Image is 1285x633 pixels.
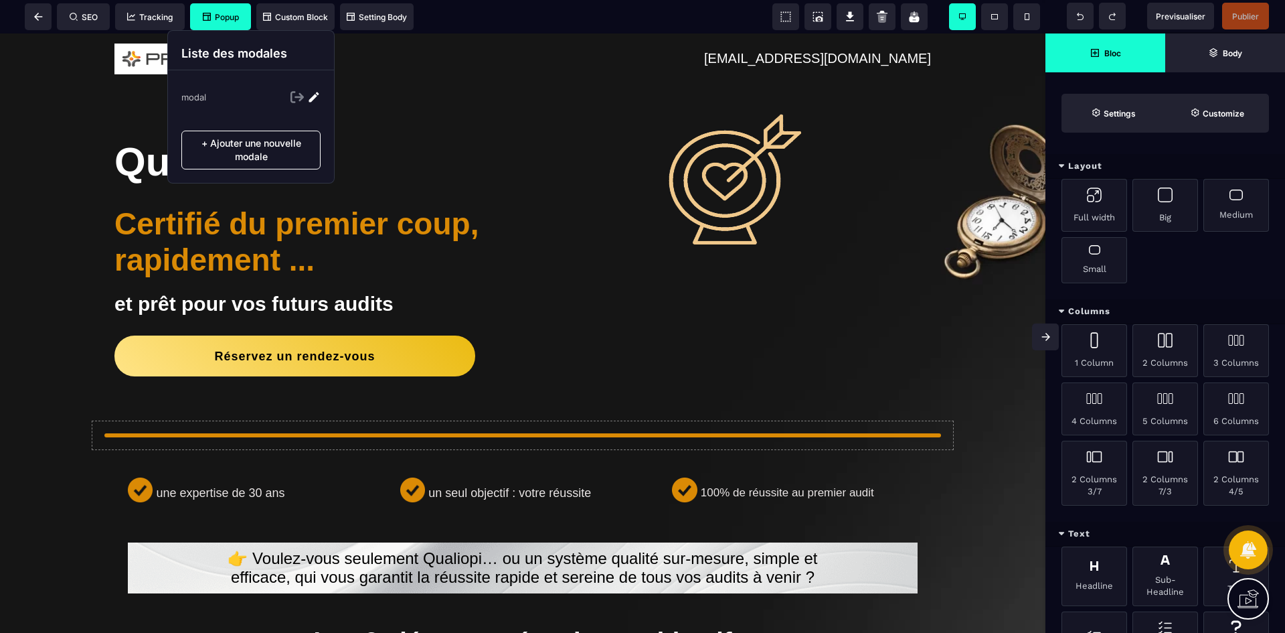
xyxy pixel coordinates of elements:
[181,92,206,102] p: modal
[113,302,473,343] button: Réservez un rendez-vous
[181,44,321,63] p: Liste des modales
[313,594,732,622] b: Les 3 clés pour réussir cet objectif
[1061,237,1127,283] div: Small
[70,12,98,22] span: SEO
[1232,11,1259,21] span: Publier
[290,90,304,104] img: Exit Icon
[1132,324,1198,377] div: 2 Columns
[1061,324,1127,377] div: 1 Column
[1045,299,1285,324] div: Columns
[1156,11,1205,21] span: Previsualiser
[1045,154,1285,179] div: Layout
[1061,547,1127,606] div: Headline
[127,12,173,22] span: Tracking
[1061,94,1165,133] span: Settings
[156,449,376,470] text: une expertise de 30 ans
[1045,33,1165,72] span: Open Blocks
[1132,179,1198,232] div: Big
[1203,324,1269,377] div: 3 Columns
[1165,33,1285,72] span: Open Layer Manager
[114,173,479,244] b: Certifié du premier coup, rapidement ...
[1061,179,1127,232] div: Full width
[400,444,425,469] img: 61b494325f8a4818ccf6b45798e672df_Vector.png
[672,444,697,469] img: 61b494325f8a4818ccf6b45798e672df_Vector.png
[428,449,649,470] text: un seul objectif : votre réussite
[1203,547,1269,606] div: Text
[1061,441,1127,506] div: 2 Columns 3/7
[114,98,554,158] h1: Qualiopi
[1165,94,1269,133] span: Open Style Manager
[1203,109,1244,119] strong: Customize
[263,12,328,22] span: Custom Block
[1203,441,1269,506] div: 2 Columns 4/5
[804,3,831,30] span: Screenshot
[1223,48,1242,58] strong: Body
[114,10,263,41] img: 92ef1b41aa5dc875a9f0b1580ab26380_Logo_Proxiane_Final.png
[1104,109,1136,119] strong: Settings
[636,64,822,231] img: 184210e047c06fd5bc12ddb28e3bbffc_Cible.png
[181,131,321,169] p: + Ajouter une nouvelle modale
[772,3,799,30] span: View components
[1203,179,1269,232] div: Medium
[1061,382,1127,435] div: 4 Columns
[1132,547,1198,606] div: Sub-Headline
[128,444,153,469] img: 61b494325f8a4818ccf6b45798e672df_Vector.png
[1104,48,1121,58] strong: Bloc
[1045,522,1285,547] div: Text
[1147,3,1214,29] span: Preview
[1132,382,1198,435] div: 5 Columns
[114,259,394,281] b: et prêt pour vos futurs audits
[445,14,931,36] text: [EMAIL_ADDRESS][DOMAIN_NAME]
[203,12,239,22] span: Popup
[1132,441,1198,506] div: 2 Columns 7/3
[701,449,921,470] text: 100% de réussite au premier audit
[1203,382,1269,435] div: 6 Columns
[307,90,321,104] img: Edit Icon
[211,516,834,553] text: 👉 Voulez-vous seulement Qualiopi… ou un système qualité sur-mesure, simple et efficace, qui vous ...
[347,12,407,22] span: Setting Body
